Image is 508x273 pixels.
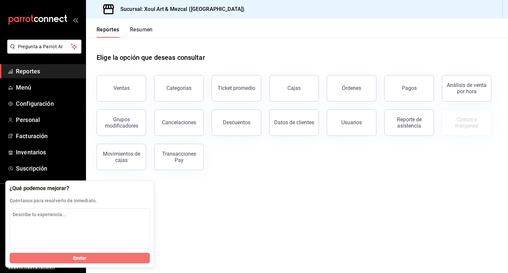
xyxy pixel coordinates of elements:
button: Grupos modificadores [97,109,146,136]
div: Ventas [113,85,130,91]
button: Resumen [130,26,153,38]
h3: Sucursal: Xoul Art & Mezcal ([GEOGRAPHIC_DATA]) [115,5,244,13]
button: Análisis de venta por hora [442,75,491,101]
span: Pregunta a Parrot AI [18,43,71,50]
button: Órdenes [327,75,376,101]
div: Descuentos [223,119,250,126]
div: Órdenes [342,85,361,91]
button: Descuentos [212,109,261,136]
div: Análisis de venta por hora [446,82,487,95]
div: Transacciones Pay [158,151,199,163]
div: Ticket promedio [218,85,255,91]
span: Inventarios [16,148,80,157]
button: Reportes [97,26,119,38]
div: ¿Qué podemos mejorar? [10,185,97,192]
div: Datos de clientes [274,119,314,126]
button: Enviar [10,253,150,263]
textarea: Describe tu experiencia... [10,208,150,249]
button: Pagos [384,75,434,101]
button: Cancelaciones [154,109,204,136]
button: Datos de clientes [269,109,319,136]
span: Reportes [16,67,80,76]
div: Pagos [402,85,417,91]
div: Cajas [287,85,301,91]
span: Configuración [16,99,80,108]
button: Categorías [154,75,204,101]
h1: Elige la opción que deseas consultar [97,53,205,62]
div: Categorías [166,85,191,91]
button: Ventas [97,75,146,101]
button: Transacciones Pay [154,144,204,170]
button: Usuarios [327,109,376,136]
div: Reporte de asistencia [389,116,430,129]
span: Enviar [73,255,87,262]
a: Pregunta a Parrot AI [5,48,81,55]
div: Costos y márgenes [446,116,487,129]
span: Suscripción [16,164,80,173]
p: Cuéntanos para resolverlo de inmediato. [10,197,97,204]
div: Cancelaciones [162,119,196,126]
div: Grupos modificadores [101,116,142,129]
span: Personal [16,115,80,124]
div: Movimientos de cajas [101,151,142,163]
button: open_drawer_menu [73,17,78,22]
button: Movimientos de cajas [97,144,146,170]
span: Menú [16,83,80,92]
div: navigation tabs [97,26,153,38]
span: Facturación [16,132,80,140]
button: Pregunta a Parrot AI [7,40,81,54]
button: Contrata inventarios para ver este reporte [442,109,491,136]
button: Cajas [269,75,319,101]
button: Ticket promedio [212,75,261,101]
button: Reporte de asistencia [384,109,434,136]
div: Usuarios [341,119,362,126]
